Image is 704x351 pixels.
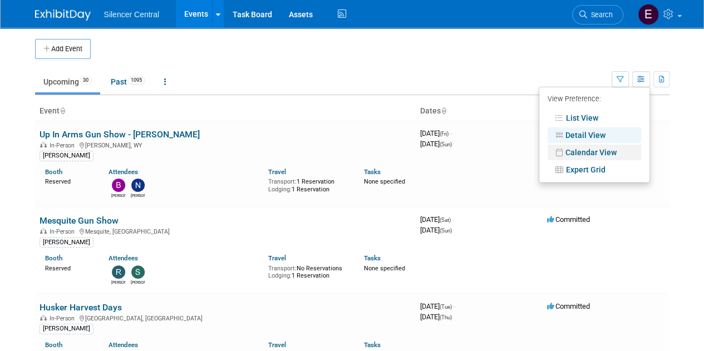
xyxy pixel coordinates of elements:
[60,106,65,115] a: Sort by Event Name
[440,228,452,234] span: (Sun)
[131,265,145,279] img: Sarah Young
[547,302,590,310] span: Committed
[50,142,78,149] span: In-Person
[548,162,641,177] a: Expert Grid
[420,302,455,310] span: [DATE]
[109,168,138,176] a: Attendees
[131,179,145,192] img: Noelle Kealoha
[35,9,91,21] img: ExhibitDay
[452,215,454,224] span: -
[441,106,446,115] a: Sort by Start Date
[80,76,92,85] span: 30
[104,10,160,19] span: Silencer Central
[364,254,381,262] a: Tasks
[40,129,200,140] a: Up In Arms Gun Show - [PERSON_NAME]
[440,314,452,320] span: (Thu)
[45,176,92,186] div: Reserved
[40,140,411,149] div: [PERSON_NAME], WY
[268,254,286,262] a: Travel
[548,127,641,143] a: Detail View
[40,302,122,313] a: Husker Harvest Days
[548,145,641,160] a: Calendar View
[111,279,125,285] div: Rob Young
[548,91,641,108] div: View Preference:
[40,228,47,234] img: In-Person Event
[268,263,347,280] div: No Reservations 1 Reservation
[111,192,125,199] div: Braden Hougaard
[45,263,92,273] div: Reserved
[50,315,78,322] span: In-Person
[40,238,93,248] div: [PERSON_NAME]
[440,304,452,310] span: (Tue)
[45,254,62,262] a: Booth
[440,141,452,147] span: (Sun)
[547,215,590,224] span: Committed
[364,168,381,176] a: Tasks
[268,168,286,176] a: Travel
[364,178,405,185] span: None specified
[364,265,405,272] span: None specified
[35,71,100,92] a: Upcoming30
[40,313,411,322] div: [GEOGRAPHIC_DATA], [GEOGRAPHIC_DATA]
[268,186,292,193] span: Lodging:
[40,226,411,235] div: Mesquite, [GEOGRAPHIC_DATA]
[416,102,543,121] th: Dates
[268,341,286,349] a: Travel
[420,129,452,137] span: [DATE]
[50,228,78,235] span: In-Person
[112,265,125,279] img: Rob Young
[40,151,93,161] div: [PERSON_NAME]
[109,341,138,349] a: Attendees
[40,142,47,147] img: In-Person Event
[268,176,347,193] div: 1 Reservation 1 Reservation
[450,129,452,137] span: -
[268,178,297,185] span: Transport:
[440,131,449,137] span: (Fri)
[109,254,138,262] a: Attendees
[40,324,93,334] div: [PERSON_NAME]
[364,341,381,349] a: Tasks
[420,313,452,321] span: [DATE]
[572,5,623,24] a: Search
[420,140,452,148] span: [DATE]
[102,71,154,92] a: Past1095
[638,4,659,25] img: Eduardo Contreras
[440,217,451,223] span: (Sat)
[112,179,125,192] img: Braden Hougaard
[268,265,297,272] span: Transport:
[587,11,613,19] span: Search
[548,110,641,126] a: List View
[45,341,62,349] a: Booth
[35,102,416,121] th: Event
[40,215,119,226] a: Mesquite Gun Show
[35,39,91,59] button: Add Event
[40,315,47,320] img: In-Person Event
[420,215,454,224] span: [DATE]
[131,192,145,199] div: Noelle Kealoha
[131,279,145,285] div: Sarah Young
[127,76,145,85] span: 1095
[268,272,292,279] span: Lodging:
[420,226,452,234] span: [DATE]
[45,168,62,176] a: Booth
[454,302,455,310] span: -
